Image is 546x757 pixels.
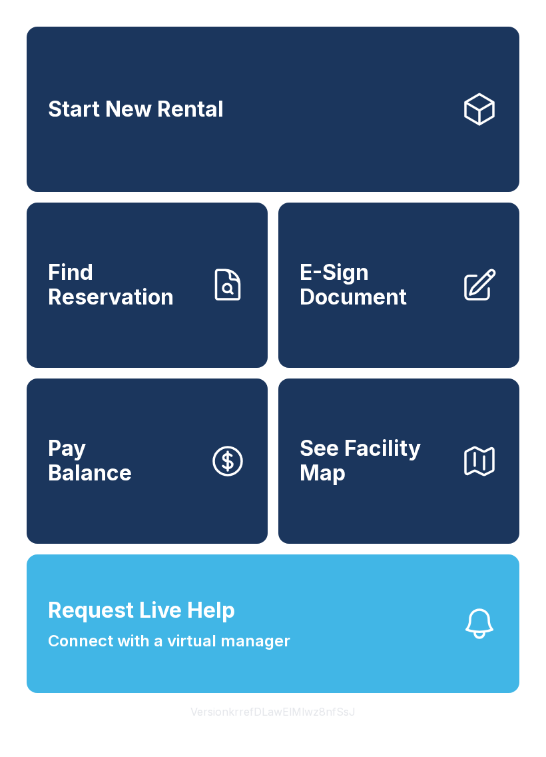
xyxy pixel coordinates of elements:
span: See Facility Map [300,436,450,485]
a: Find Reservation [27,203,268,368]
span: Request Live Help [48,594,235,626]
span: Pay Balance [48,436,132,485]
button: Request Live HelpConnect with a virtual manager [27,554,519,693]
span: Connect with a virtual manager [48,629,290,653]
a: Start New Rental [27,27,519,192]
button: VersionkrrefDLawElMlwz8nfSsJ [180,693,366,730]
span: E-Sign Document [300,261,450,309]
button: PayBalance [27,378,268,544]
button: See Facility Map [278,378,519,544]
a: E-Sign Document [278,203,519,368]
span: Start New Rental [48,97,224,122]
span: Find Reservation [48,261,198,309]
